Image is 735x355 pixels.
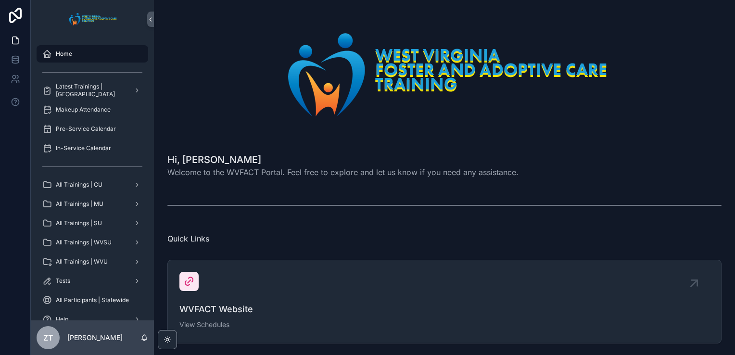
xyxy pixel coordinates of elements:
[56,258,108,266] span: All Trainings | WVU
[37,101,148,118] a: Makeup Attendance
[167,234,209,243] span: Quick Links
[56,296,129,304] span: All Participants | Statewide
[56,316,68,323] span: Help
[37,311,148,328] a: Help
[56,106,111,114] span: Makeup Attendance
[37,253,148,270] a: All Trainings | WVU
[179,320,710,330] span: View Schedules
[56,277,70,285] span: Tests
[37,139,148,157] a: In-Service Calendar
[37,272,148,290] a: Tests
[168,260,721,343] a: WVFACT WebsiteView Schedules
[66,12,119,27] img: App logo
[56,181,102,189] span: All Trainings | CU
[56,83,126,98] span: Latest Trainings | [GEOGRAPHIC_DATA]
[37,234,148,251] a: All Trainings | WVSU
[37,82,148,99] a: Latest Trainings | [GEOGRAPHIC_DATA]
[56,125,116,133] span: Pre-Service Calendar
[31,38,154,320] div: scrollable content
[37,195,148,213] a: All Trainings | MU
[43,332,53,343] span: ZT
[167,166,519,178] span: Welcome to the WVFACT Portal. Feel free to explore and let us know if you need any assistance.
[37,45,148,63] a: Home
[270,23,619,126] img: 26288-LogoRetina.png
[67,333,123,342] p: [PERSON_NAME]
[37,292,148,309] a: All Participants | Statewide
[37,120,148,138] a: Pre-Service Calendar
[179,303,710,316] span: WVFACT Website
[56,219,102,227] span: All Trainings | SU
[56,144,111,152] span: In-Service Calendar
[167,153,519,166] h1: Hi, [PERSON_NAME]
[37,215,148,232] a: All Trainings | SU
[56,200,103,208] span: All Trainings | MU
[56,50,72,58] span: Home
[56,239,112,246] span: All Trainings | WVSU
[37,176,148,193] a: All Trainings | CU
